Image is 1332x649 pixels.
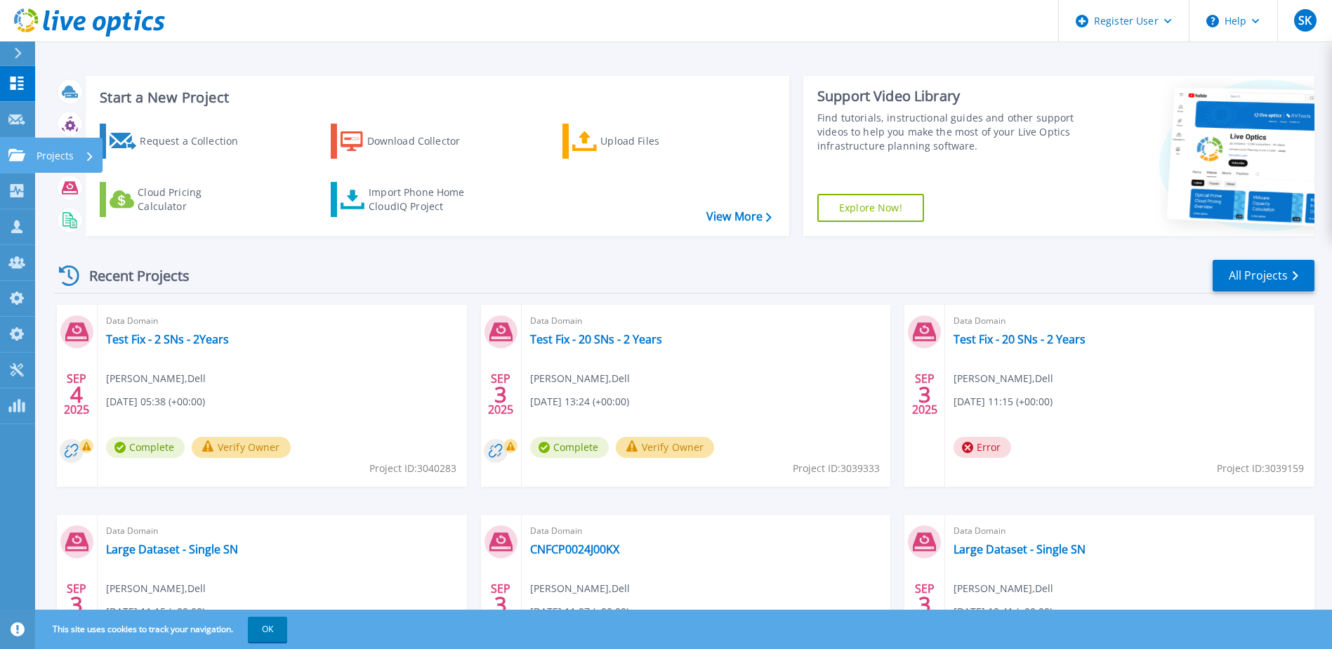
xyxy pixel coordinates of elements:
[954,313,1306,329] span: Data Domain
[106,332,229,346] a: Test Fix - 2 SNs - 2Years
[954,332,1086,346] a: Test Fix - 20 SNs - 2 Years
[911,369,938,420] div: SEP 2025
[530,437,609,458] span: Complete
[369,461,456,476] span: Project ID: 3040283
[1213,260,1314,291] a: All Projects
[367,127,480,155] div: Download Collector
[600,127,713,155] div: Upload Files
[530,523,883,539] span: Data Domain
[106,394,205,409] span: [DATE] 05:38 (+00:00)
[106,542,238,556] a: Large Dataset - Single SN
[954,437,1011,458] span: Error
[1217,461,1304,476] span: Project ID: 3039159
[817,194,924,222] a: Explore Now!
[530,604,629,619] span: [DATE] 11:07 (+00:00)
[106,437,185,458] span: Complete
[487,369,514,420] div: SEP 2025
[138,185,250,214] div: Cloud Pricing Calculator
[494,388,507,400] span: 3
[106,604,205,619] span: [DATE] 11:15 (+00:00)
[106,523,459,539] span: Data Domain
[530,394,629,409] span: [DATE] 13:24 (+00:00)
[70,598,83,610] span: 3
[100,90,771,105] h3: Start a New Project
[530,332,662,346] a: Test Fix - 20 SNs - 2 Years
[616,437,715,458] button: Verify Owner
[817,111,1078,153] div: Find tutorials, instructional guides and other support videos to help you make the most of your L...
[1298,15,1312,26] span: SK
[70,388,83,400] span: 4
[37,138,74,174] p: Projects
[954,394,1053,409] span: [DATE] 11:15 (+00:00)
[100,124,256,159] a: Request a Collection
[39,617,287,642] span: This site uses cookies to track your navigation.
[954,604,1053,619] span: [DATE] 10:41 (+00:00)
[54,258,209,293] div: Recent Projects
[487,579,514,630] div: SEP 2025
[530,581,630,596] span: [PERSON_NAME] , Dell
[530,313,883,329] span: Data Domain
[106,313,459,329] span: Data Domain
[706,210,772,223] a: View More
[494,598,507,610] span: 3
[562,124,719,159] a: Upload Files
[954,542,1086,556] a: Large Dataset - Single SN
[100,182,256,217] a: Cloud Pricing Calculator
[106,371,206,386] span: [PERSON_NAME] , Dell
[817,87,1078,105] div: Support Video Library
[140,127,252,155] div: Request a Collection
[918,388,931,400] span: 3
[954,371,1053,386] span: [PERSON_NAME] , Dell
[192,437,291,458] button: Verify Owner
[530,371,630,386] span: [PERSON_NAME] , Dell
[106,581,206,596] span: [PERSON_NAME] , Dell
[954,523,1306,539] span: Data Domain
[331,124,487,159] a: Download Collector
[530,542,619,556] a: CNFCP0024J00KX
[369,185,478,214] div: Import Phone Home CloudIQ Project
[63,369,90,420] div: SEP 2025
[793,461,880,476] span: Project ID: 3039333
[918,598,931,610] span: 3
[911,579,938,630] div: SEP 2025
[248,617,287,642] button: OK
[954,581,1053,596] span: [PERSON_NAME] , Dell
[63,579,90,630] div: SEP 2025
